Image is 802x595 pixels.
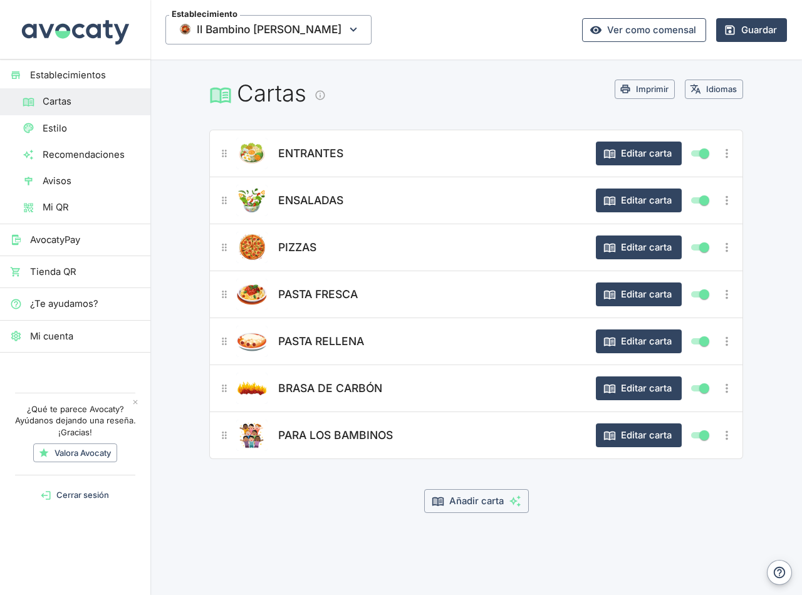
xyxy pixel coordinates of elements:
[236,326,268,357] button: Editar producto
[716,18,787,42] button: Guardar
[275,281,361,308] button: PASTA FRESCA
[596,235,682,259] button: Editar carta
[278,145,343,162] span: ENTRANTES
[615,80,675,99] button: Imprimir
[30,297,140,311] span: ¿Te ayudamos?
[275,187,346,214] button: ENSALADAS
[424,489,529,513] button: Añadir carta
[717,143,737,163] button: Más opciones
[30,233,140,247] span: AvocatyPay
[596,376,682,400] button: Editar carta
[697,146,712,161] span: Mostrar / ocultar
[582,18,706,42] a: Ver como comensal
[236,279,268,310] img: PASTA FRESCA
[278,286,358,303] span: PASTA FRESCA
[311,86,330,105] button: Información
[236,185,268,216] img: ENSALADAS
[717,237,737,257] button: Más opciones
[697,193,712,208] span: Mostrar / ocultar
[717,425,737,445] button: Más opciones
[236,420,268,451] img: PARA LOS BAMBINOS
[30,329,140,343] span: Mi cuenta
[216,380,234,398] button: ¿A qué carta?
[275,234,320,261] button: PIZZAS
[216,333,234,351] button: ¿A qué carta?
[236,373,268,404] img: BRASA DE CARBÓN
[717,190,737,210] button: Más opciones
[216,145,234,163] button: ¿A qué carta?
[165,15,372,44] button: EstablecimientoThumbnailIl Bambino [PERSON_NAME]
[767,560,792,585] button: Ayuda y contacto
[236,232,268,263] button: Editar producto
[697,240,712,255] span: Mostrar / ocultar
[697,381,712,396] span: Mostrar / ocultar
[216,286,234,304] button: ¿A qué carta?
[685,80,743,99] button: Idiomas
[43,148,140,162] span: Recomendaciones
[278,333,364,350] span: PASTA RELLENA
[717,331,737,351] button: Más opciones
[697,334,712,349] span: Mostrar / ocultar
[596,423,682,447] button: Editar carta
[169,10,240,18] span: Establecimiento
[697,287,712,302] span: Mostrar / ocultar
[236,185,268,216] button: Editar producto
[216,192,234,210] button: ¿A qué carta?
[236,326,268,357] img: PASTA RELLENA
[197,20,341,39] span: Il Bambino [PERSON_NAME]
[236,138,268,169] img: ENTRANTES
[236,232,268,263] img: PIZZAS
[5,485,145,505] button: Cerrar sesión
[596,189,682,212] button: Editar carta
[596,142,682,165] button: Editar carta
[209,80,615,107] h1: Cartas
[596,282,682,306] button: Editar carta
[30,68,140,82] span: Establecimientos
[717,378,737,398] button: Más opciones
[236,420,268,451] button: Editar producto
[216,239,234,257] button: ¿A qué carta?
[43,174,140,188] span: Avisos
[43,122,140,135] span: Estilo
[278,239,316,256] span: PIZZAS
[236,279,268,310] button: Editar producto
[275,140,346,167] button: ENTRANTES
[43,95,140,108] span: Cartas
[278,192,343,209] span: ENSALADAS
[717,284,737,304] button: Más opciones
[596,329,682,353] button: Editar carta
[216,427,234,445] button: ¿A qué carta?
[275,375,385,402] button: BRASA DE CARBÓN
[43,200,140,214] span: Mi QR
[278,380,382,397] span: BRASA DE CARBÓN
[236,138,268,169] button: Editar producto
[30,265,140,279] span: Tienda QR
[33,443,117,463] a: Valora Avocaty
[165,15,372,44] span: Il Bambino [PERSON_NAME]
[12,403,138,438] p: ¿Qué te parece Avocaty? Ayúdanos dejando una reseña. ¡Gracias!
[697,428,712,443] span: Mostrar / ocultar
[236,373,268,404] button: Editar producto
[278,427,393,444] span: PARA LOS BAMBINOS
[275,328,367,355] button: PASTA RELLENA
[275,422,396,449] button: PARA LOS BAMBINOS
[179,23,192,36] img: Thumbnail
